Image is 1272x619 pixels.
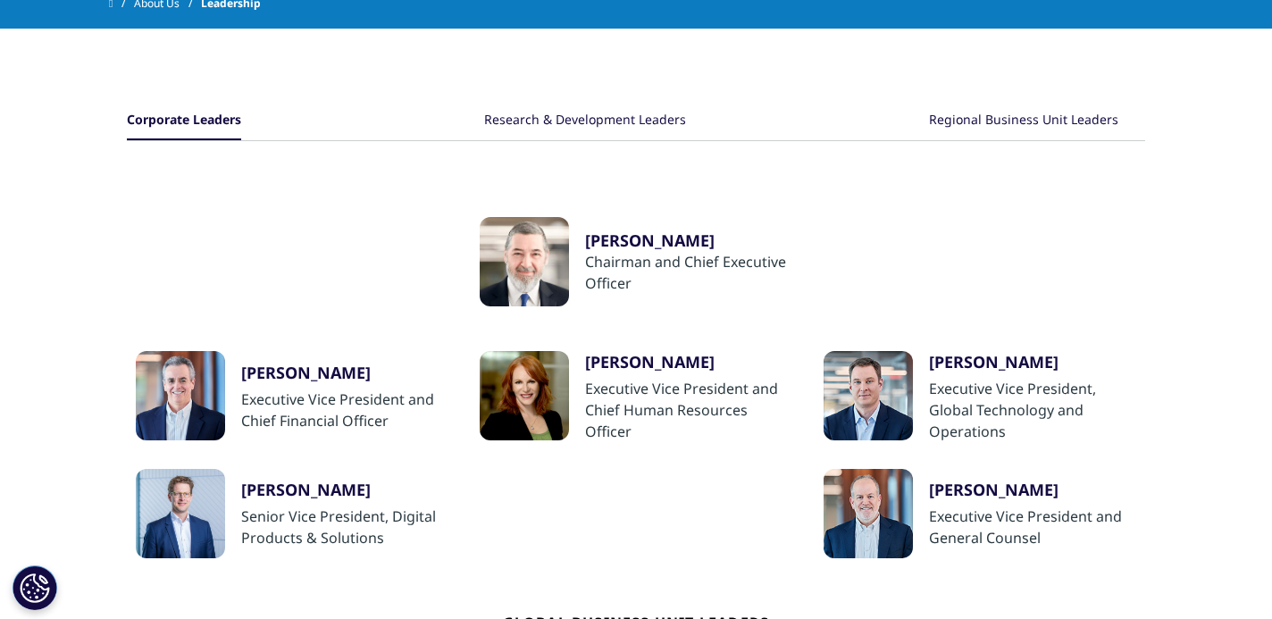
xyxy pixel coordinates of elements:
[929,351,1136,372] div: [PERSON_NAME]
[929,102,1118,140] button: Regional Business Unit Leaders
[241,479,448,506] a: [PERSON_NAME]
[13,565,57,610] button: Cookies Settings
[929,479,1136,500] div: [PERSON_NAME]
[241,362,448,383] div: [PERSON_NAME]
[929,506,1136,548] div: Executive Vice President and General Counsel
[127,102,241,140] button: Corporate Leaders
[241,506,448,548] div: Senior Vice President, Digital Products & Solutions
[929,378,1136,442] div: Executive Vice President, Global Technology and Operations
[241,479,448,500] div: [PERSON_NAME]
[929,351,1136,378] a: [PERSON_NAME]
[585,351,792,372] div: [PERSON_NAME]
[929,479,1136,506] a: [PERSON_NAME]
[585,251,792,294] div: Chairman and Chief Executive Officer
[585,230,792,251] a: [PERSON_NAME]
[484,102,686,140] button: Research & Development Leaders
[585,378,792,442] div: Executive Vice President and Chief Human Resources Officer
[241,389,448,431] div: Executive Vice President and Chief Financial Officer
[241,362,448,389] a: [PERSON_NAME]
[585,351,792,378] a: [PERSON_NAME]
